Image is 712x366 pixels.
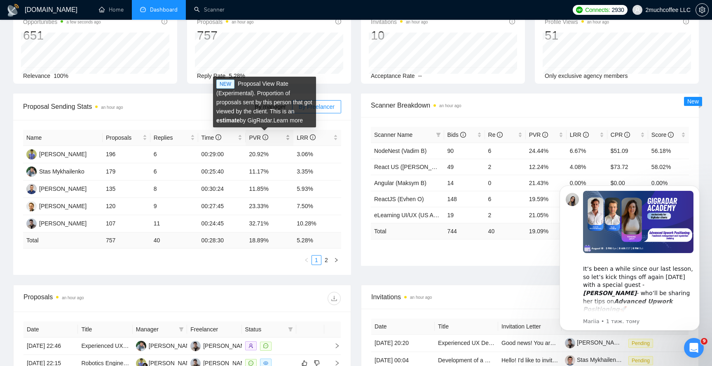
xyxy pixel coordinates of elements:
[54,73,68,79] span: 100%
[509,19,515,24] span: info-circle
[328,295,340,302] span: download
[229,73,245,79] span: 5.28%
[371,100,689,110] span: Scanner Breakdown
[39,202,87,211] div: [PERSON_NAME]
[439,103,461,108] time: an hour ago
[418,73,422,79] span: --
[371,292,689,302] span: Invitations
[23,101,248,112] span: Proposal Sending Stats
[213,77,316,127] div: Proposal View Rate (Experimental). Proportion of proposals sent by this person that got viewed by...
[302,255,311,265] li: Previous Page
[371,73,415,79] span: Acceptance Rate
[322,256,331,265] a: 2
[567,159,607,175] td: 4.08%
[624,132,630,138] span: info-circle
[246,181,293,198] td: 11.85%
[485,143,526,159] td: 6
[162,19,167,24] span: info-circle
[374,196,424,202] a: ReactJS (Evhen O)
[371,223,444,239] td: Total
[545,73,628,79] span: Only exclusive agency members
[542,132,548,138] span: info-circle
[583,132,589,138] span: info-circle
[26,167,37,177] img: SM
[23,338,78,355] td: [DATE] 22:46
[23,28,101,43] div: 651
[648,159,689,175] td: 58.02%
[39,167,84,176] div: Stas Mykhailenko
[311,255,321,265] li: 1
[612,5,624,14] span: 2930
[321,255,331,265] li: 2
[198,163,246,181] td: 00:25:40
[438,340,586,346] a: Experienced UX Designer Needed for SaaS AI Application
[245,325,285,334] span: Status
[545,17,609,27] span: Profile Views
[39,184,87,193] div: [PERSON_NAME]
[26,168,84,174] a: SMStas Mykhailenko
[435,319,498,335] th: Title
[526,207,567,223] td: 21.05%
[23,73,50,79] span: Relevance
[150,215,198,232] td: 11
[7,4,20,17] img: logo
[485,175,526,191] td: 0
[312,256,321,265] a: 1
[607,143,648,159] td: $51.09
[103,198,150,215] td: 120
[611,131,630,138] span: CPR
[526,175,567,191] td: 21.43%
[436,132,441,137] span: filter
[374,131,412,138] span: Scanner Name
[434,129,443,141] span: filter
[485,191,526,207] td: 6
[371,28,428,43] div: 10
[187,321,241,338] th: Freelancer
[197,73,225,79] span: Reply Rate
[526,159,567,175] td: 12.24%
[497,132,503,138] span: info-circle
[628,357,656,364] a: Pending
[198,215,246,232] td: 00:24:45
[150,163,198,181] td: 6
[263,361,268,366] span: eye
[299,103,335,110] span: By Freelancer
[26,202,87,209] a: VB[PERSON_NAME]
[101,105,123,110] time: an hour ago
[406,20,428,24] time: an hour ago
[696,3,709,16] button: setting
[374,164,452,170] a: React US ([PERSON_NAME])
[26,201,37,211] img: VB
[371,17,428,27] span: Invitations
[485,207,526,223] td: 2
[286,323,295,335] span: filter
[444,223,485,239] td: 744
[26,220,87,226] a: AZ[PERSON_NAME]
[683,19,689,24] span: info-circle
[103,215,150,232] td: 107
[374,180,426,186] a: Angular (Maksym B)
[328,360,340,366] span: right
[444,175,485,191] td: 14
[526,223,567,239] td: 19.09 %
[81,343,230,349] a: Experienced UX Designer Needed for SaaS AI Application
[26,218,37,229] img: AZ
[198,146,246,163] td: 00:29:00
[106,133,141,142] span: Proposals
[651,131,674,138] span: Score
[302,255,311,265] button: left
[570,131,589,138] span: LRR
[444,159,485,175] td: 49
[103,130,150,146] th: Proposals
[635,7,640,13] span: user
[150,6,178,13] span: Dashboard
[331,255,341,265] button: right
[190,342,251,349] a: AZ[PERSON_NAME]
[335,19,341,24] span: info-circle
